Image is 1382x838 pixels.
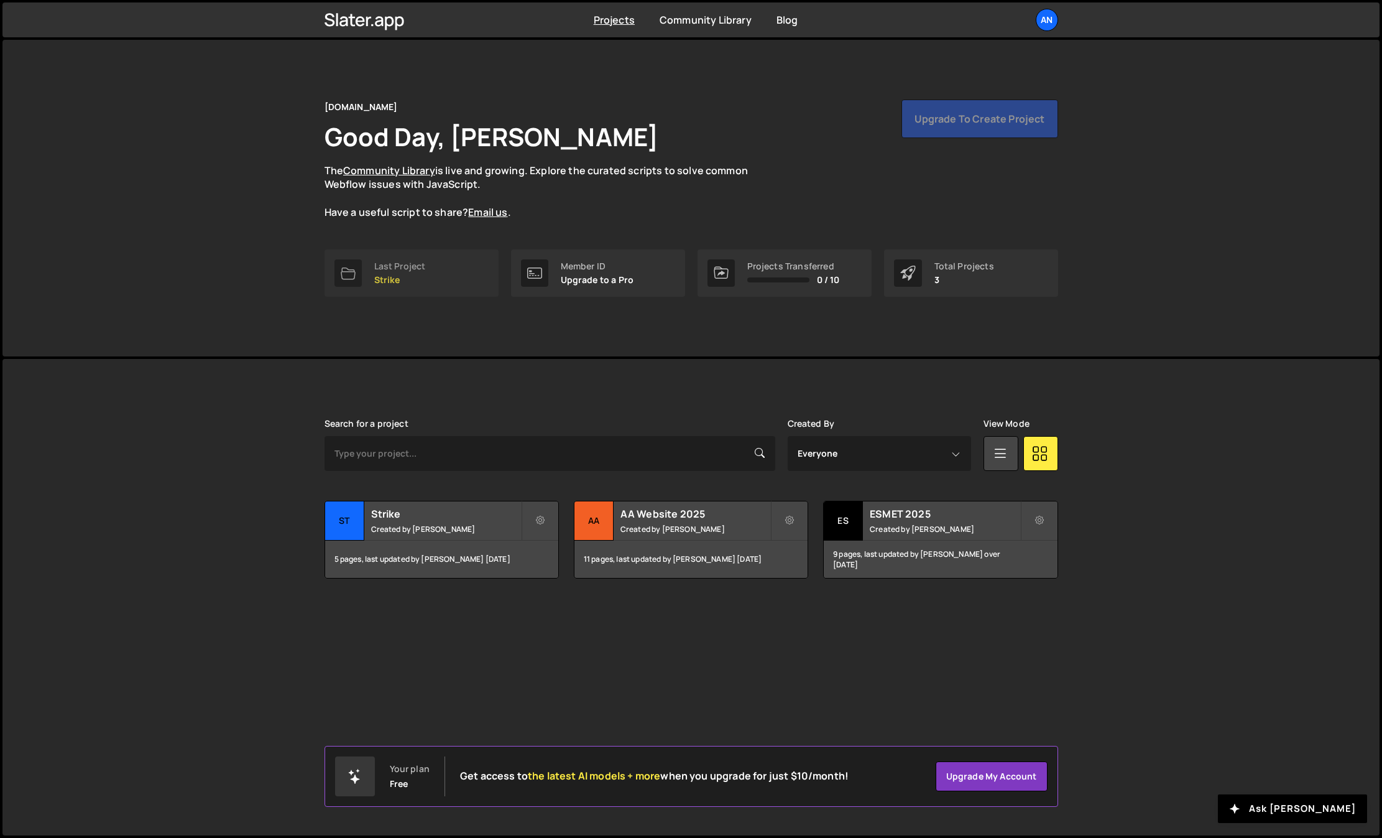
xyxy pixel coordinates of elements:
h1: Good Day, [PERSON_NAME] [325,119,659,154]
div: St [325,501,364,541]
label: Created By [788,419,835,429]
div: Your plan [390,764,430,774]
div: 5 pages, last updated by [PERSON_NAME] [DATE] [325,541,558,578]
div: Free [390,779,408,789]
a: Community Library [660,13,752,27]
h2: ESMET 2025 [870,507,1020,521]
span: 0 / 10 [817,275,840,285]
small: Created by [PERSON_NAME] [870,524,1020,534]
h2: AA Website 2025 [620,507,770,521]
label: View Mode [984,419,1030,429]
div: Total Projects [934,261,994,271]
p: Upgrade to a Pro [561,275,634,285]
div: Last Project [374,261,426,271]
label: Search for a project [325,419,408,429]
a: AA AA Website 2025 Created by [PERSON_NAME] 11 pages, last updated by [PERSON_NAME] [DATE] [574,501,808,579]
div: AA [574,501,614,541]
a: St Strike Created by [PERSON_NAME] 5 pages, last updated by [PERSON_NAME] [DATE] [325,501,559,579]
small: Created by [PERSON_NAME] [620,524,770,534]
p: 3 [934,275,994,285]
p: The is live and growing. Explore the curated scripts to solve common Webflow issues with JavaScri... [325,164,772,220]
div: 11 pages, last updated by [PERSON_NAME] [DATE] [574,541,808,578]
a: Email us [468,205,507,219]
a: Projects [594,13,635,27]
a: Blog [776,13,798,27]
a: Last Project Strike [325,249,499,297]
div: Projects Transferred [747,261,840,271]
span: the latest AI models + more [528,769,660,783]
div: 9 pages, last updated by [PERSON_NAME] over [DATE] [824,541,1057,578]
div: ES [824,501,863,541]
a: ES ESMET 2025 Created by [PERSON_NAME] 9 pages, last updated by [PERSON_NAME] over [DATE] [823,501,1057,579]
a: Upgrade my account [936,761,1048,791]
a: Community Library [343,164,435,177]
a: An [1036,9,1058,31]
h2: Get access to when you upgrade for just $10/month! [460,770,849,782]
div: [DOMAIN_NAME] [325,100,398,114]
div: Member ID [561,261,634,271]
small: Created by [PERSON_NAME] [371,524,521,534]
button: Ask [PERSON_NAME] [1218,794,1367,823]
h2: Strike [371,507,521,521]
input: Type your project... [325,436,775,471]
p: Strike [374,275,426,285]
